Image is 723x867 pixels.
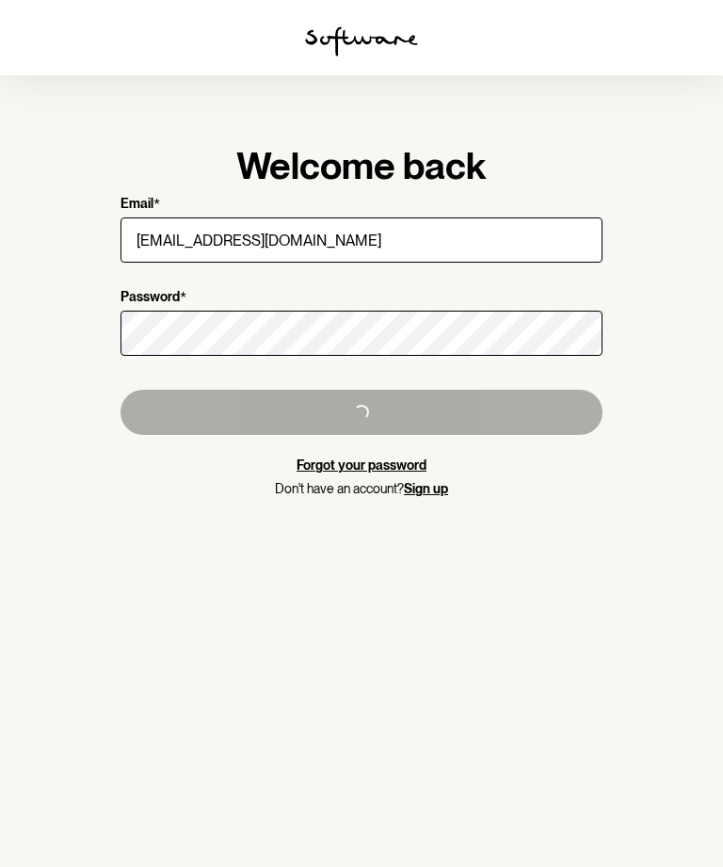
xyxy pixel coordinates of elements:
p: Password [120,289,180,307]
a: Sign up [404,481,448,496]
p: Don't have an account? [120,481,602,497]
a: Forgot your password [297,458,426,473]
p: Email [120,196,153,214]
img: software logo [305,26,418,56]
h1: Welcome back [120,143,602,188]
